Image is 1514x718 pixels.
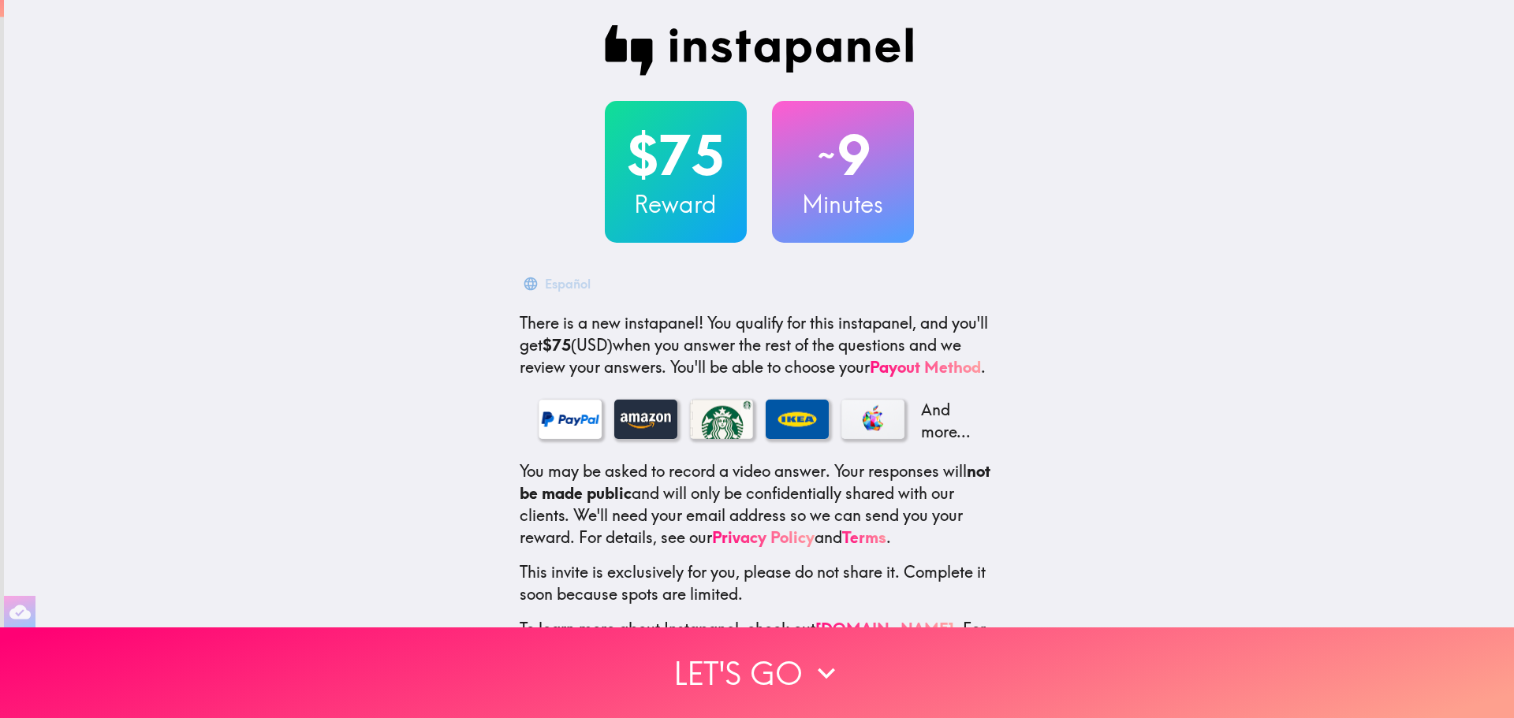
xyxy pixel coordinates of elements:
[772,123,914,188] h2: 9
[605,188,747,221] h3: Reward
[520,312,999,378] p: You qualify for this instapanel, and you'll get (USD) when you answer the rest of the questions a...
[917,399,980,443] p: And more...
[870,357,981,377] a: Payout Method
[520,618,999,684] p: To learn more about Instapanel, check out . For questions or help, email us at .
[842,527,886,547] a: Terms
[520,313,703,333] span: There is a new instapanel!
[520,268,597,299] button: Español
[815,132,837,179] span: ~
[520,461,990,503] b: not be made public
[545,273,591,295] div: Español
[543,335,571,355] b: $75
[520,460,999,549] p: You may be asked to record a video answer. Your responses will and will only be confidentially sh...
[520,561,999,605] p: This invite is exclusively for you, please do not share it. Complete it soon because spots are li...
[712,527,815,547] a: Privacy Policy
[815,619,954,638] a: [DOMAIN_NAME]
[605,123,747,188] h2: $75
[772,188,914,221] h3: Minutes
[605,25,914,76] img: Instapanel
